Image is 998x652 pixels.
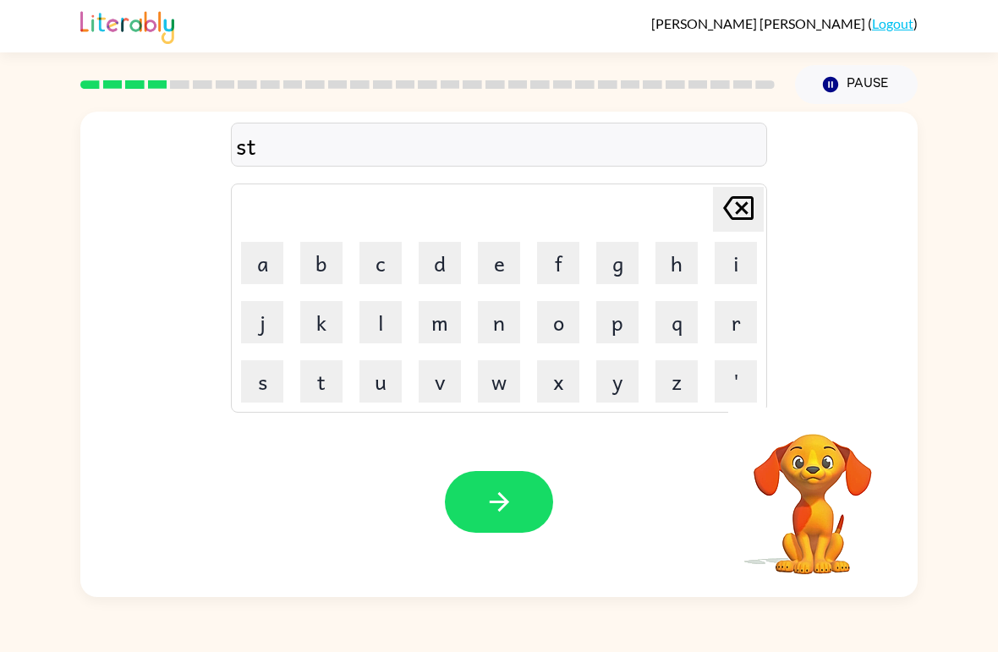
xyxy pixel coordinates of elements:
[715,301,757,343] button: r
[359,301,402,343] button: l
[80,7,174,44] img: Literably
[655,301,698,343] button: q
[419,360,461,403] button: v
[300,360,343,403] button: t
[300,301,343,343] button: k
[655,360,698,403] button: z
[537,301,579,343] button: o
[419,301,461,343] button: m
[655,242,698,284] button: h
[651,15,918,31] div: ( )
[241,360,283,403] button: s
[795,65,918,104] button: Pause
[651,15,868,31] span: [PERSON_NAME] [PERSON_NAME]
[478,242,520,284] button: e
[359,242,402,284] button: c
[236,128,762,163] div: st
[596,301,639,343] button: p
[537,242,579,284] button: f
[728,408,897,577] video: Your browser must support playing .mp4 files to use Literably. Please try using another browser.
[596,242,639,284] button: g
[419,242,461,284] button: d
[596,360,639,403] button: y
[241,242,283,284] button: a
[872,15,913,31] a: Logout
[478,301,520,343] button: n
[715,360,757,403] button: '
[359,360,402,403] button: u
[241,301,283,343] button: j
[300,242,343,284] button: b
[478,360,520,403] button: w
[537,360,579,403] button: x
[715,242,757,284] button: i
